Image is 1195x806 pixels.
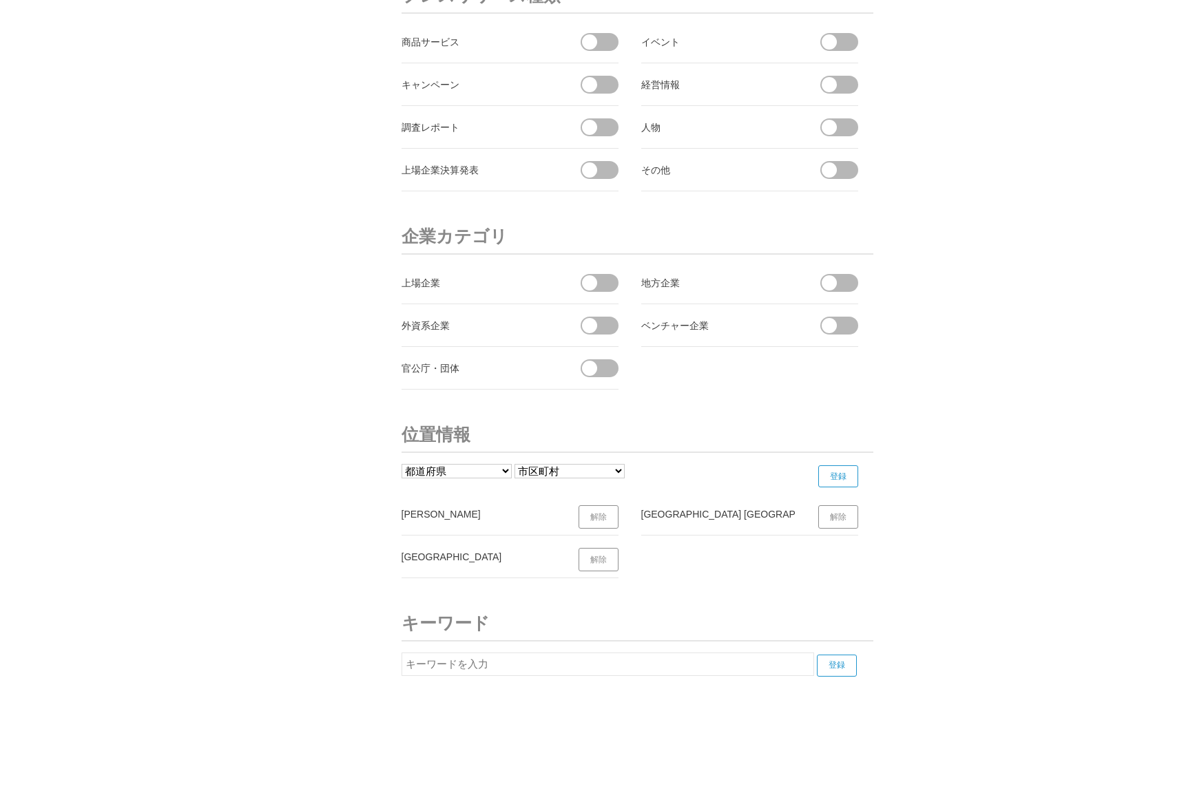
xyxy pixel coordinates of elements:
[402,606,873,641] h3: キーワード
[818,505,858,529] a: 解除
[402,548,557,565] div: [GEOGRAPHIC_DATA]
[641,118,796,136] div: 人物
[402,219,873,255] h3: 企業カテゴリ
[641,161,796,178] div: その他
[402,653,814,676] input: キーワードを入力
[641,76,796,93] div: 経営情報
[402,317,557,334] div: 外資系企業
[402,417,873,453] h3: 位置情報
[402,33,557,50] div: 商品サービス
[641,505,796,522] div: [GEOGRAPHIC_DATA] [GEOGRAPHIC_DATA]
[579,505,619,529] a: 解除
[641,274,796,291] div: 地方企業
[817,655,857,677] input: 登録
[402,359,557,377] div: 官公庁・団体
[818,465,858,487] input: 登録
[641,317,796,334] div: ベンチャー企業
[402,274,557,291] div: 上場企業
[402,505,557,522] div: [PERSON_NAME]
[402,76,557,93] div: キャンペーン
[579,548,619,571] a: 解除
[402,161,557,178] div: 上場企業決算発表
[402,118,557,136] div: 調査レポート
[641,33,796,50] div: イベント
